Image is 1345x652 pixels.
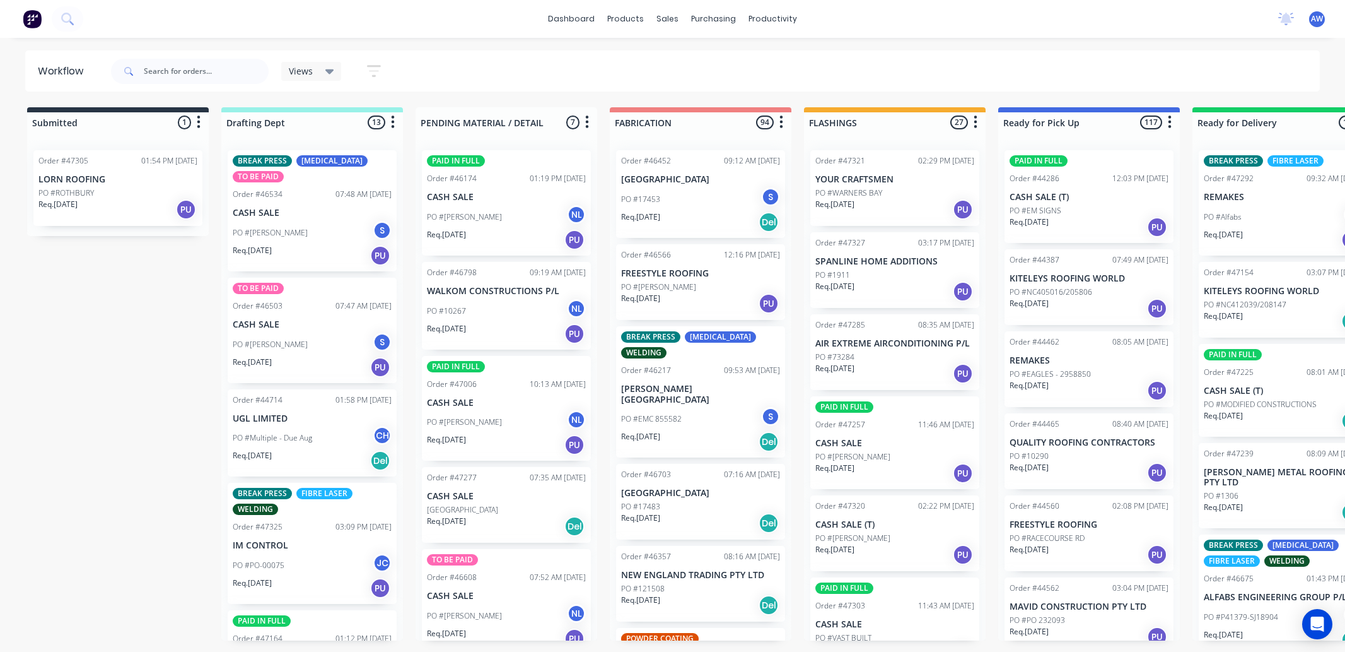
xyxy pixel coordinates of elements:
p: PO #73284 [815,352,854,363]
div: products [601,9,650,28]
p: FREESTYLE ROOFING [621,268,780,279]
span: Views [289,64,313,78]
div: Order #46608 [427,572,477,583]
p: PO #[PERSON_NAME] [427,211,502,223]
div: purchasing [685,9,742,28]
p: [GEOGRAPHIC_DATA] [621,488,780,499]
div: 02:29 PM [DATE] [918,155,974,167]
div: PAID IN FULLOrder #4428612:03 PM [DATE]CASH SALE (T)PO #EM SIGNSReq.[DATE]PU [1004,150,1173,243]
p: PO #17483 [621,501,660,513]
div: Order #46503 [233,300,282,312]
p: Req. [DATE] [621,431,660,442]
div: CH [373,426,392,445]
div: Workflow [38,64,90,79]
p: PO #VAST BUILT [815,632,871,644]
div: Order #4732102:29 PM [DATE]YOUR CRAFTSMENPO #WARNERS BAYReq.[DATE]PU [810,150,979,226]
input: Search for orders... [144,59,269,84]
p: IM CONTROL [233,540,392,551]
div: Order #47164 [233,633,282,644]
div: Order #46534 [233,189,282,200]
div: Order #4456002:08 PM [DATE]FREESTYLE ROOFINGPO #RACECOURSE RDReq.[DATE]PU [1004,495,1173,571]
div: Del [759,595,779,615]
div: 02:08 PM [DATE] [1112,501,1168,512]
div: 10:13 AM [DATE] [530,379,586,390]
div: Del [759,513,779,533]
p: PO #Multiple - Due Aug [233,432,312,444]
p: PO #17453 [621,194,660,205]
p: PO #PO-00075 [233,560,284,571]
p: Req. [DATE] [1204,311,1243,322]
div: PAID IN FULL [427,361,485,372]
p: [GEOGRAPHIC_DATA] [427,504,498,516]
p: Req. [DATE] [233,578,272,589]
div: PAID IN FULL [427,155,485,167]
p: Req. [DATE] [1204,229,1243,240]
div: Order #44465 [1010,418,1059,430]
div: PU [953,463,973,483]
p: Req. [DATE] [233,450,272,461]
div: 08:35 AM [DATE] [918,319,974,331]
p: Req. [DATE] [427,628,466,639]
div: Order #4446208:05 AM [DATE]REMAKESPO #EAGLES - 2958850Req.[DATE]PU [1004,331,1173,407]
div: FIBRE LASER [1267,155,1324,167]
p: Req. [DATE] [815,363,854,374]
div: 07:48 AM [DATE] [335,189,392,200]
p: FREESTYLE ROOFING [1010,519,1168,530]
p: Req. [DATE] [233,357,272,368]
p: Req. [DATE] [38,199,78,210]
p: Req. [DATE] [815,463,854,474]
div: 08:16 AM [DATE] [724,551,780,562]
p: PO #RACECOURSE RD [1010,533,1085,544]
p: PO #EAGLES - 2958850 [1010,369,1091,380]
div: PU [370,246,390,266]
div: PAID IN FULL [815,401,873,413]
p: CASH SALE [427,591,586,602]
div: PU [1147,299,1167,319]
div: Order #47303 [815,600,865,612]
div: PU [953,364,973,384]
div: PAID IN FULL [1010,155,1068,167]
div: PU [370,357,390,377]
p: Req. [DATE] [621,211,660,223]
div: 09:53 AM [DATE] [724,365,780,376]
p: PO #10267 [427,305,466,317]
div: PAID IN FULLOrder #4700610:13 AM [DATE]CASH SALEPO #[PERSON_NAME]NLReq.[DATE]PU [422,356,591,461]
div: [MEDICAL_DATA] [685,331,756,343]
div: sales [650,9,685,28]
div: FIBRE LASER [296,488,352,499]
div: JC [373,554,392,572]
div: PU [1147,381,1167,401]
p: Req. [DATE] [1010,216,1049,228]
p: PO #[PERSON_NAME] [233,339,308,350]
div: 03:17 PM [DATE] [918,237,974,249]
div: S [373,333,392,352]
div: PU [564,324,585,344]
div: 02:22 PM [DATE] [918,501,974,512]
div: S [761,407,780,426]
div: PAID IN FULL [815,583,873,594]
div: productivity [742,9,803,28]
div: NL [567,604,586,623]
div: BREAK PRESS [1204,155,1263,167]
div: Order #4679809:19 AM [DATE]WALKOM CONSTRUCTIONS P/LPO #10267NLReq.[DATE]PU [422,262,591,350]
div: Order #4635708:16 AM [DATE]NEW ENGLAND TRADING PTY LTDPO #121508Req.[DATE]Del [616,546,785,622]
div: Order #44714 [233,394,282,406]
div: Del [759,432,779,452]
div: Order #44387 [1010,254,1059,266]
div: [MEDICAL_DATA] [296,155,368,167]
div: PU [1147,627,1167,647]
div: PU [370,578,390,598]
img: Factory [23,9,42,28]
div: 07:49 AM [DATE] [1112,254,1168,266]
div: Order #47285 [815,319,865,331]
p: Req. [DATE] [1204,502,1243,513]
div: PAID IN FULL [1204,349,1262,360]
a: dashboard [542,9,601,28]
div: WELDING [1264,555,1310,567]
div: Del [759,212,779,232]
p: PO #1911 [815,270,850,281]
div: PU [564,629,585,649]
p: CASH SALE [427,192,586,203]
div: 08:05 AM [DATE] [1112,336,1168,348]
p: PO #10290 [1010,451,1049,462]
